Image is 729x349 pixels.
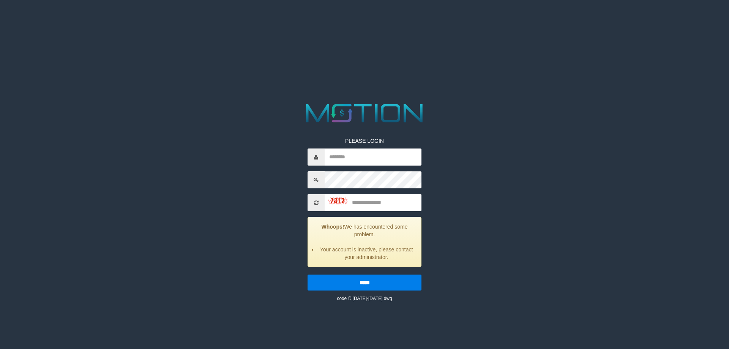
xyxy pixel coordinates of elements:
[337,296,392,301] small: code © [DATE]-[DATE] dwg
[328,197,347,204] img: captcha
[322,224,344,230] strong: Whoops!
[317,246,415,261] li: Your account is inactive, please contact your administrator.
[308,137,421,145] p: PLEASE LOGIN
[301,101,428,126] img: MOTION_logo.png
[308,217,421,267] div: We has encountered some problem.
